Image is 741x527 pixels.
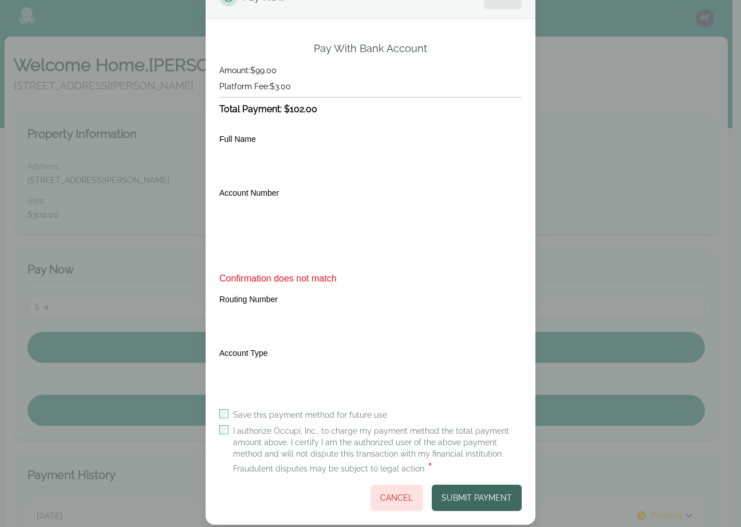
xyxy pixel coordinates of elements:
h4: Platform Fee: $3.00 [219,81,522,92]
h2: Pay With Bank Account [314,42,427,56]
label: Account Type [219,348,268,358]
h3: Total Payment: $102.00 [219,102,522,116]
button: Submit Payment [432,485,522,511]
label: I authorize Occupi, Inc., to charge my payment method the total payment amount above. I certify I... [233,425,522,476]
label: Full Name [219,134,256,144]
label: Save this payment method for future use [233,409,387,421]
span: Confirmation does not match [219,272,522,286]
label: Routing Number [219,295,278,304]
label: Account Number [219,188,279,197]
h4: Amount: $99.00 [219,65,522,76]
button: Cancel [370,485,423,511]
